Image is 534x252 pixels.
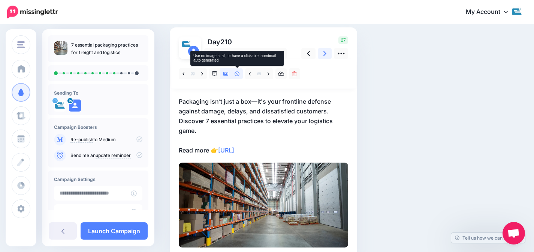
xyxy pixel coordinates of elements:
[71,41,142,56] p: 7 essential packaging practices for freight and logistics
[220,38,232,46] span: 210
[458,3,523,21] a: My Account
[54,41,67,55] img: ec717bde42750815dcf6164c122e4b60_thumb.jpg
[181,39,192,50] img: pJGyh5iQ-9339.jpg
[70,136,142,143] p: to Medium
[204,48,287,59] a: All Profiles
[204,36,288,47] p: Day
[54,90,142,96] h4: Sending To
[208,50,278,57] span: All Profiles
[54,177,142,182] h4: Campaign Settings
[451,233,525,243] a: Tell us how we can improve
[54,100,66,112] img: pJGyh5iQ-9339.jpg
[188,46,199,57] img: user_default_image.png
[70,152,142,159] p: Send me an
[70,137,93,143] a: Re-publish
[338,36,348,44] span: 67
[218,146,234,154] a: [URL]
[69,100,81,112] img: user_default_image.png
[503,222,525,244] a: Open chat
[96,152,131,158] a: update reminder
[179,97,348,155] p: Packaging isn’t just a box—it's your frontline defense against damage, delays, and dissatisfied c...
[179,163,348,247] img: ec717bde42750815dcf6164c122e4b60.jpg
[17,41,25,48] img: menu.png
[7,6,58,18] img: Missinglettr
[54,124,142,130] h4: Campaign Boosters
